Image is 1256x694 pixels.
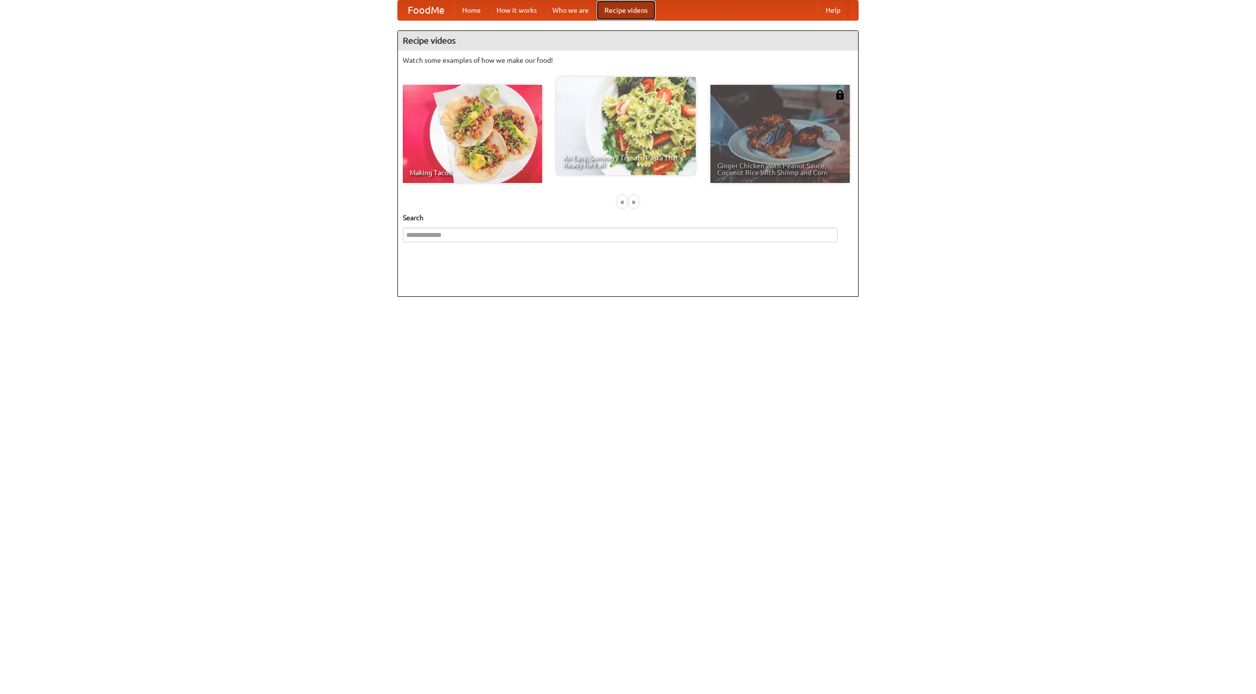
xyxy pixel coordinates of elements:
a: Recipe videos [597,0,655,20]
h5: Search [403,213,853,223]
p: Watch some examples of how we make our food! [403,55,853,65]
div: « [618,196,627,208]
a: Help [818,0,848,20]
img: 483408.png [835,90,845,100]
h4: Recipe videos [398,31,858,51]
a: Who we are [545,0,597,20]
a: Making Tacos [403,85,542,183]
a: An Easy, Summery Tomato Pasta That's Ready for Fall [556,77,696,175]
a: How it works [489,0,545,20]
a: FoodMe [398,0,454,20]
a: Home [454,0,489,20]
span: Making Tacos [410,169,535,176]
span: An Easy, Summery Tomato Pasta That's Ready for Fall [563,154,689,168]
div: » [629,196,638,208]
